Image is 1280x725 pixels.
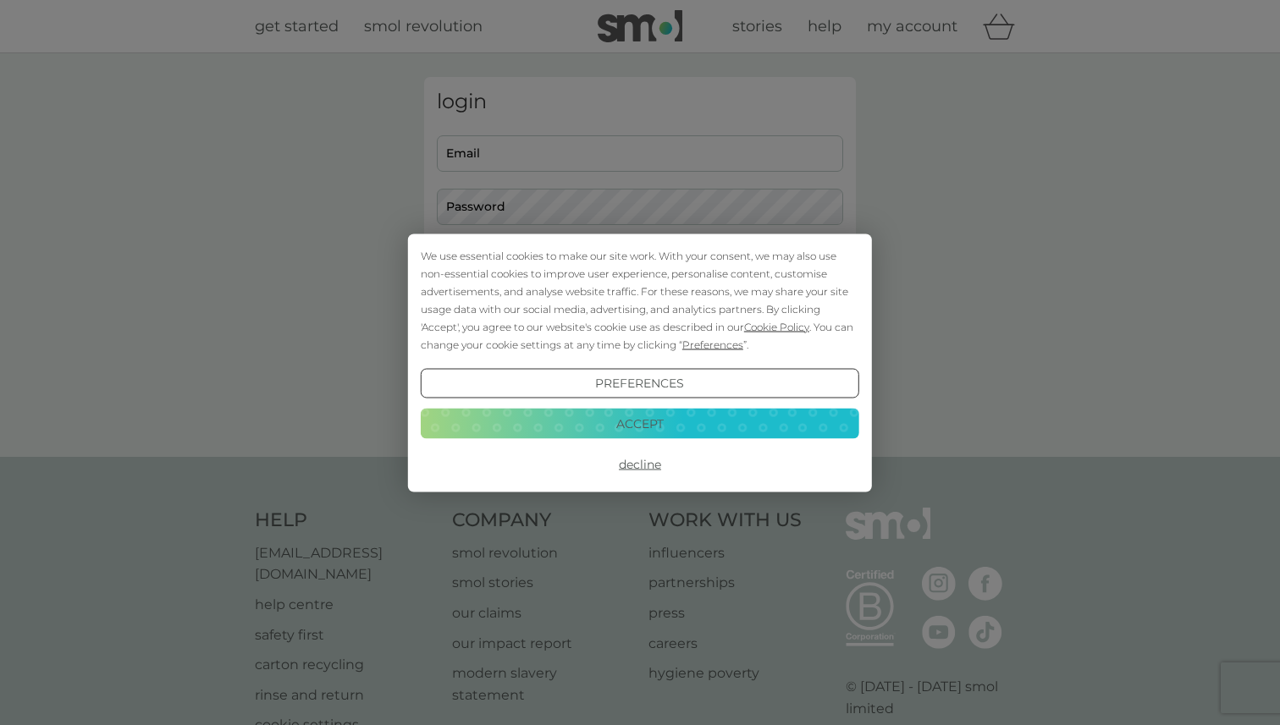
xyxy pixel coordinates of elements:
div: We use essential cookies to make our site work. With your consent, we may also use non-essential ... [421,246,859,353]
div: Cookie Consent Prompt [408,233,872,492]
span: Cookie Policy [744,320,809,332]
button: Decline [421,449,859,480]
button: Preferences [421,368,859,398]
span: Preferences [682,338,743,350]
button: Accept [421,409,859,439]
